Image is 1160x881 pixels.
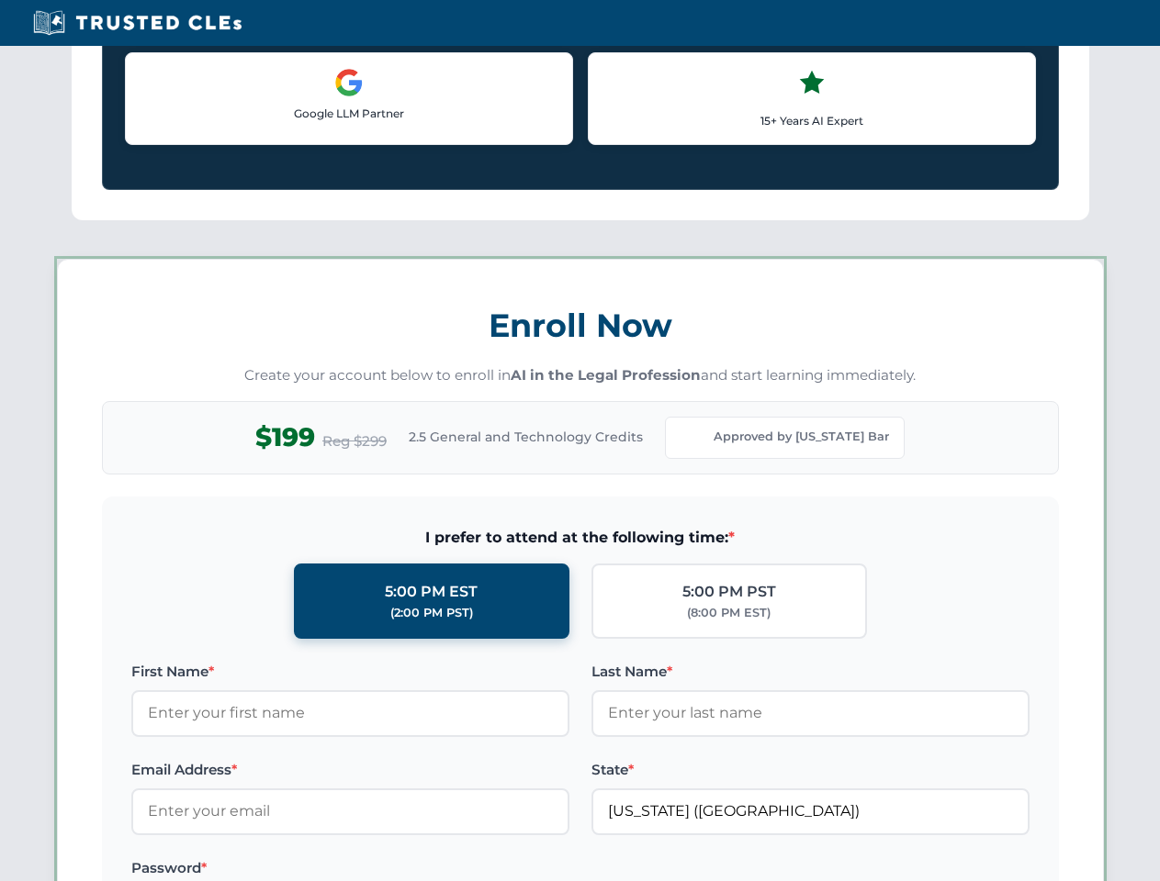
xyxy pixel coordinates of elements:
[591,788,1030,834] input: Florida (FL)
[681,425,706,451] img: Florida Bar
[591,759,1030,781] label: State
[591,661,1030,683] label: Last Name
[131,526,1030,550] span: I prefer to attend at the following time:
[385,580,478,604] div: 5:00 PM EST
[131,661,569,683] label: First Name
[322,430,387,452] span: Reg $299
[255,417,315,458] span: $199
[687,604,771,622] div: (8:00 PM EST)
[131,788,569,834] input: Enter your email
[409,427,643,447] span: 2.5 General and Technology Credits
[591,690,1030,736] input: Enter your last name
[682,580,776,604] div: 5:00 PM PST
[603,112,1020,129] p: 15+ Years AI Expert
[141,105,557,122] p: Google LLM Partner
[131,690,569,736] input: Enter your first name
[28,9,247,37] img: Trusted CLEs
[131,857,569,879] label: Password
[102,296,1059,354] h3: Enroll Now
[131,759,569,781] label: Email Address
[714,428,889,446] span: Approved by [US_STATE] Bar
[511,366,701,384] strong: AI in the Legal Profession
[334,68,364,97] img: Google
[102,365,1059,386] p: Create your account below to enroll in and start learning immediately.
[390,604,473,622] div: (2:00 PM PST)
